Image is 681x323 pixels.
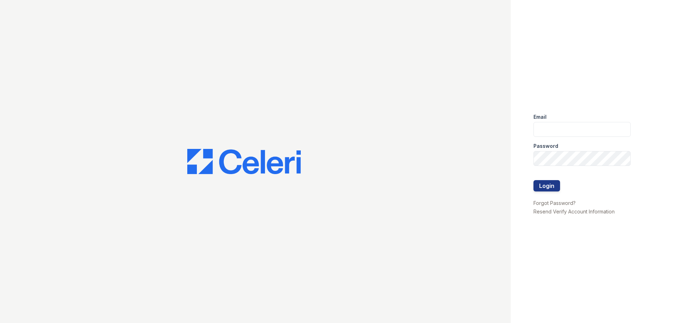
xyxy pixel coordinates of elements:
[533,200,576,206] a: Forgot Password?
[533,208,615,215] a: Resend Verify Account Information
[533,180,560,191] button: Login
[187,149,301,174] img: CE_Logo_Blue-a8612792a0a2168367f1c8372b55b34899dd931a85d93a1a3d3e32e68fde9ad4.png
[533,143,558,150] label: Password
[533,113,547,121] label: Email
